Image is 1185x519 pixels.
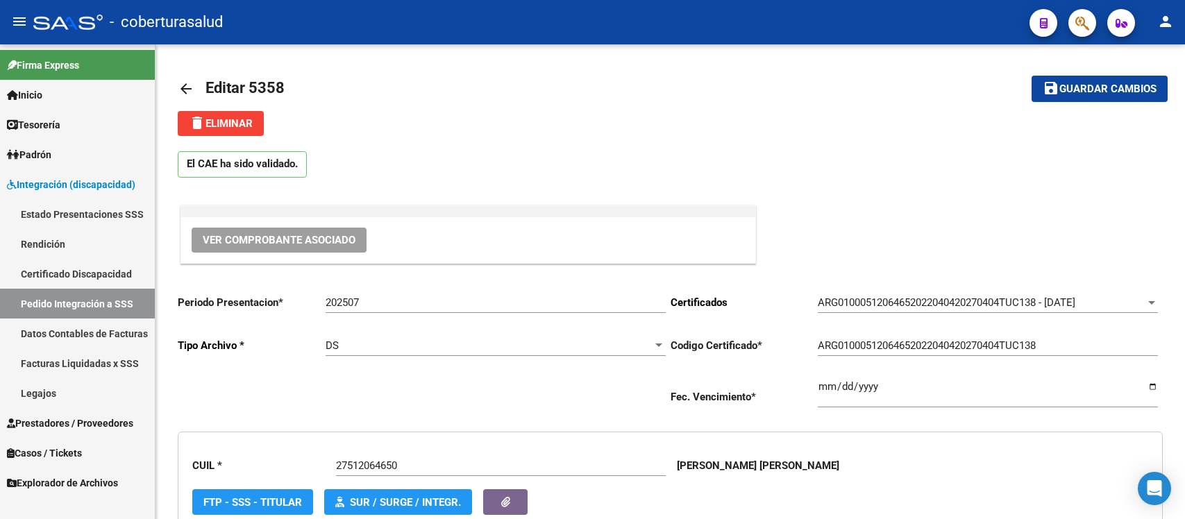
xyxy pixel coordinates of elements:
[178,80,194,97] mat-icon: arrow_back
[671,295,818,310] p: Certificados
[205,79,285,96] span: Editar 5358
[189,114,205,131] mat-icon: delete
[671,338,818,353] p: Codigo Certificado
[818,296,1075,309] span: ARG01000512064652022040420270404TUC138 - [DATE]
[326,339,339,352] span: DS
[677,458,839,473] p: [PERSON_NAME] [PERSON_NAME]
[192,489,313,515] button: FTP - SSS - Titular
[1138,472,1171,505] div: Open Intercom Messenger
[350,496,461,509] span: SUR / SURGE / INTEGR.
[7,177,135,192] span: Integración (discapacidad)
[1032,76,1168,101] button: Guardar cambios
[110,7,223,37] span: - coberturasalud
[7,117,60,133] span: Tesorería
[192,228,367,253] button: Ver Comprobante Asociado
[178,338,326,353] p: Tipo Archivo *
[192,458,336,473] p: CUIL *
[178,295,326,310] p: Periodo Presentacion
[7,445,82,461] span: Casos / Tickets
[178,151,307,178] p: El CAE ha sido validado.
[1043,80,1059,96] mat-icon: save
[7,87,42,103] span: Inicio
[7,416,133,431] span: Prestadores / Proveedores
[1059,83,1157,96] span: Guardar cambios
[7,475,118,491] span: Explorador de Archivos
[7,58,79,73] span: Firma Express
[1157,13,1174,30] mat-icon: person
[324,489,472,515] button: SUR / SURGE / INTEGR.
[189,117,253,130] span: Eliminar
[203,234,355,246] span: Ver Comprobante Asociado
[203,496,302,509] span: FTP - SSS - Titular
[11,13,28,30] mat-icon: menu
[7,147,51,162] span: Padrón
[178,111,264,136] button: Eliminar
[671,389,818,405] p: Fec. Vencimiento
